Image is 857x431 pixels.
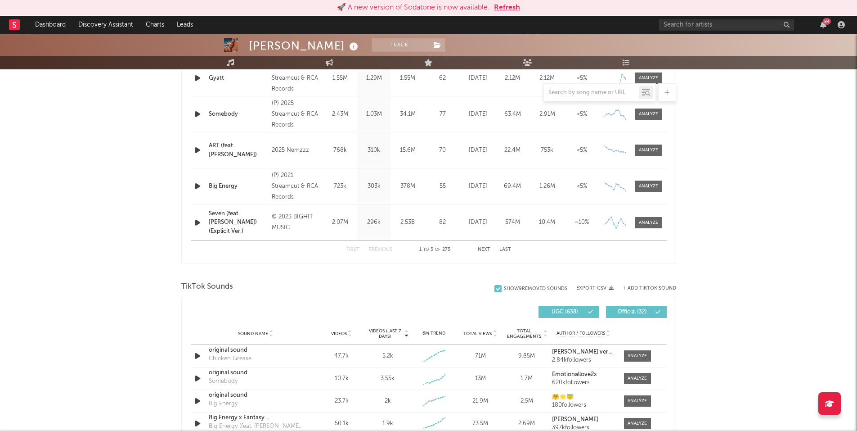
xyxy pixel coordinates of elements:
div: <5% [567,74,597,83]
div: ~ 10 % [567,218,597,227]
a: 🤗🌟😇 [552,394,615,400]
div: Show 9 Removed Sounds [504,286,567,292]
div: [DATE] [463,74,493,83]
button: Previous [368,247,392,252]
a: Dashboard [29,16,72,34]
div: [PERSON_NAME] [249,38,360,53]
div: 2.5M [506,397,547,406]
button: Last [499,247,511,252]
button: Export CSV [576,286,614,291]
div: 768k [326,146,355,155]
div: 2.12M [532,74,562,83]
div: 2.84k followers [552,357,615,363]
span: Videos [331,331,347,336]
div: 1.55M [393,74,422,83]
button: Next [478,247,490,252]
div: 50.1k [321,419,363,428]
div: 73.5M [459,419,501,428]
div: 2.43M [326,110,355,119]
span: UGC ( 638 ) [544,309,586,315]
div: 1.55M [326,74,355,83]
div: 77 [427,110,458,119]
div: 2.69M [506,419,547,428]
div: © 2023 BIGHIT MUSIC [272,212,321,233]
button: + Add TikTok Sound [623,286,676,291]
div: 296k [359,218,389,227]
a: Big Energy [209,182,268,191]
a: Big Energy x Fantasy [PERSON_NAME] x [PERSON_NAME] [209,413,303,422]
a: Seven (feat. [PERSON_NAME]) (Explicit Ver.) [209,209,268,236]
div: Big Energy (feat. [PERSON_NAME]) - Remix [209,422,303,431]
div: 84 [823,18,831,25]
div: 180 followers [552,402,615,408]
div: (P) 2025 Streamcut & RCA Records [272,62,321,95]
a: Gyatt [209,74,268,83]
div: 723k [326,182,355,191]
div: 9.85M [506,352,547,361]
button: 84 [820,21,826,28]
strong: Emotionallove2x [552,372,597,377]
span: Videos (last 7 days) [367,328,403,339]
div: 2.53B [393,218,422,227]
div: 70 [427,146,458,155]
div: [DATE] [463,146,493,155]
div: 69.4M [498,182,528,191]
div: <5% [567,182,597,191]
div: 34.1M [393,110,422,119]
div: Big Energy [209,399,238,408]
div: 620k followers [552,380,615,386]
div: 71M [459,352,501,361]
span: Total Engagements [506,328,542,339]
div: 2025 Nemzzz [272,145,321,156]
div: (P) 2025 Streamcut & RCA Records [272,98,321,131]
span: Official ( 32 ) [612,309,653,315]
a: original sound [209,368,303,377]
a: [PERSON_NAME] verses [552,349,615,355]
div: 63.4M [498,110,528,119]
div: 🚀 A new version of Sodatone is now available. [337,2,489,13]
div: <5% [567,146,597,155]
div: 13M [459,374,501,383]
div: 2.07M [326,218,355,227]
div: 1 5 275 [410,245,460,255]
div: 1.29M [359,74,389,83]
input: Search for artists [659,19,794,31]
div: 753k [532,146,562,155]
a: [PERSON_NAME] [552,417,615,423]
div: 378M [393,182,422,191]
div: 303k [359,182,389,191]
div: 2k [385,397,391,406]
div: 22.4M [498,146,528,155]
a: Somebody [209,110,268,119]
button: First [346,247,359,252]
div: 1.26M [532,182,562,191]
div: 1.7M [506,374,547,383]
div: 2.12M [498,74,528,83]
span: Sound Name [238,331,268,336]
div: 10.4M [532,218,562,227]
button: + Add TikTok Sound [614,286,676,291]
strong: [PERSON_NAME] verses [552,349,617,355]
a: original sound [209,346,303,355]
strong: [PERSON_NAME] [552,417,598,422]
span: Author / Followers [556,331,605,336]
a: original sound [209,391,303,400]
span: of [435,248,440,252]
div: 6M Trend [413,330,455,337]
div: [DATE] [463,110,493,119]
div: [DATE] [463,182,493,191]
button: Track [372,38,428,52]
a: ART (feat. [PERSON_NAME]) [209,141,268,159]
div: 62 [427,74,458,83]
div: <5% [567,110,597,119]
button: Refresh [494,2,520,13]
div: 21.9M [459,397,501,406]
div: Somebody [209,377,238,386]
div: 1.9k [382,419,393,428]
div: 15.6M [393,146,422,155]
